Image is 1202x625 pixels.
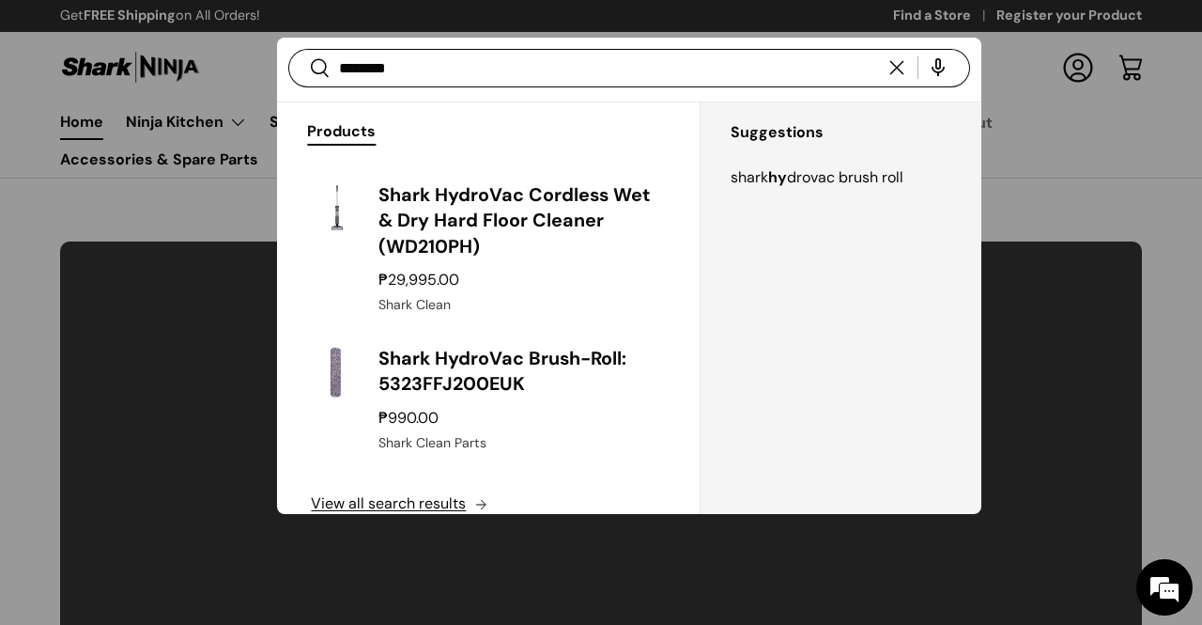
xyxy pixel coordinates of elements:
[701,159,981,196] a: sharkhydrovac brush roll
[277,468,699,547] button: View all search results
[277,331,699,468] a: Shark HydroVac Brush-Roll: 5323FFJ200EUK ₱990.00 Shark Clean Parts
[378,270,464,289] strong: ₱29,995.00
[908,47,968,88] speech-search-button: Search by voice
[378,346,665,398] h3: Shark HydroVac Brush-Roll: 5323FFJ200EUK
[378,433,665,453] div: Shark Clean Parts
[378,182,665,260] h3: Shark HydroVac Cordless Wet & Dry Hard Floor Cleaner (WD210PH)
[768,167,787,187] mark: hy
[307,110,376,152] button: Products
[311,182,363,235] img: shark-hyrdrovac-wet-and-dry-hard-floor-clearner-full-view-sharkninja
[731,167,768,187] span: shark
[378,408,443,428] strong: ₱990.00
[787,167,903,187] span: drovac brush roll
[277,167,699,331] a: shark-hyrdrovac-wet-and-dry-hard-floor-clearner-full-view-sharkninja Shark HydroVac Cordless Wet ...
[731,114,981,151] h3: Suggestions
[378,295,665,315] div: Shark Clean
